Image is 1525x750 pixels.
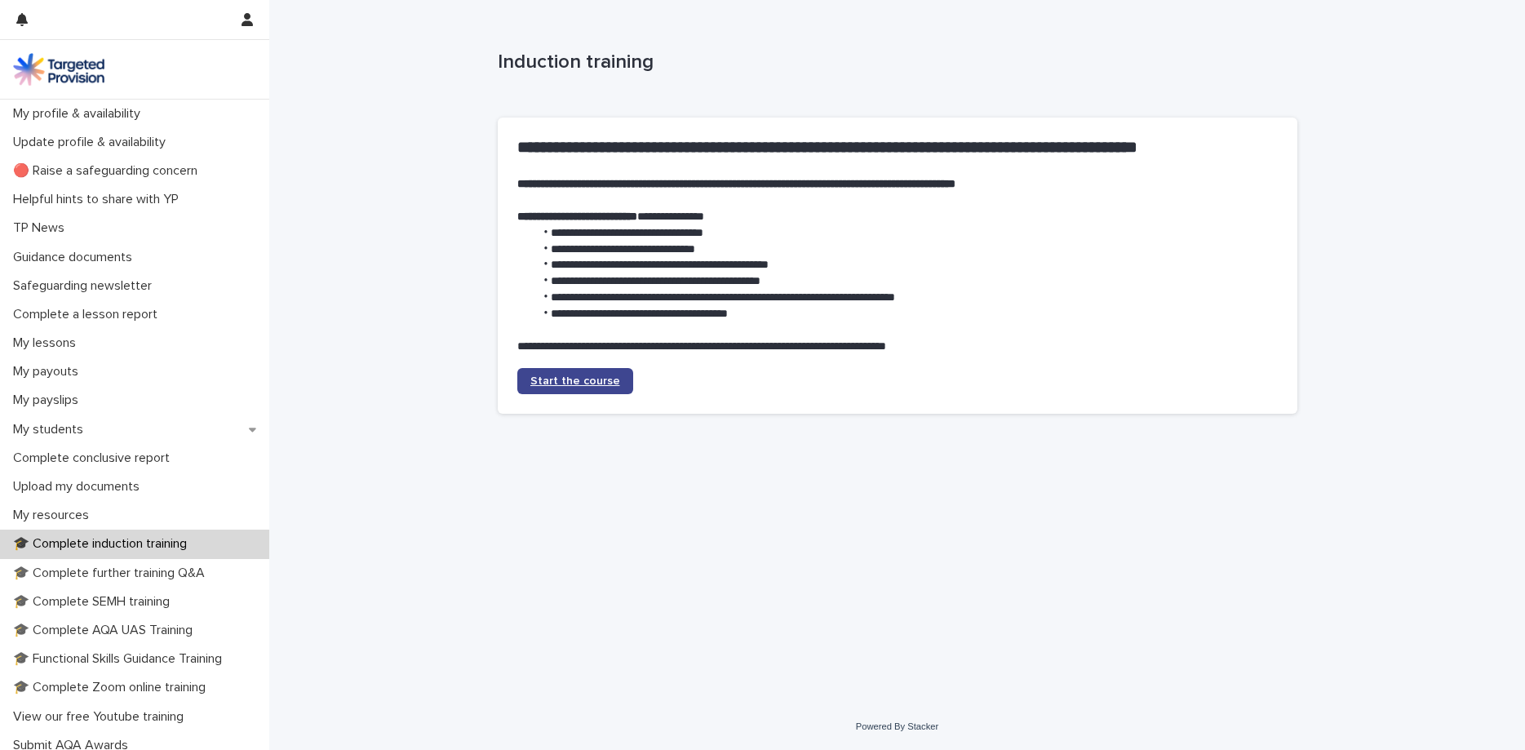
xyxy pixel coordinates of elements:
p: Complete a lesson report [7,307,171,322]
p: 🎓 Complete SEMH training [7,594,183,610]
a: Powered By Stacker [856,721,938,731]
p: 🎓 Complete further training Q&A [7,566,218,581]
p: Complete conclusive report [7,450,183,466]
p: My students [7,422,96,437]
p: TP News [7,220,78,236]
p: Guidance documents [7,250,145,265]
p: 🎓 Complete Zoom online training [7,680,219,695]
p: View our free Youtube training [7,709,197,725]
p: Safeguarding newsletter [7,278,165,294]
p: My payslips [7,393,91,408]
img: M5nRWzHhSzIhMunXDL62 [13,53,104,86]
p: 🎓 Complete AQA UAS Training [7,623,206,638]
p: My payouts [7,364,91,379]
p: 🎓 Complete induction training [7,536,200,552]
p: My resources [7,508,102,523]
p: My lessons [7,335,89,351]
p: Update profile & availability [7,135,179,150]
p: 🔴 Raise a safeguarding concern [7,163,211,179]
p: Upload my documents [7,479,153,495]
p: 🎓 Functional Skills Guidance Training [7,651,235,667]
span: Start the course [530,375,620,387]
p: Induction training [498,51,1291,74]
p: Helpful hints to share with YP [7,192,192,207]
a: Start the course [517,368,633,394]
p: My profile & availability [7,106,153,122]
